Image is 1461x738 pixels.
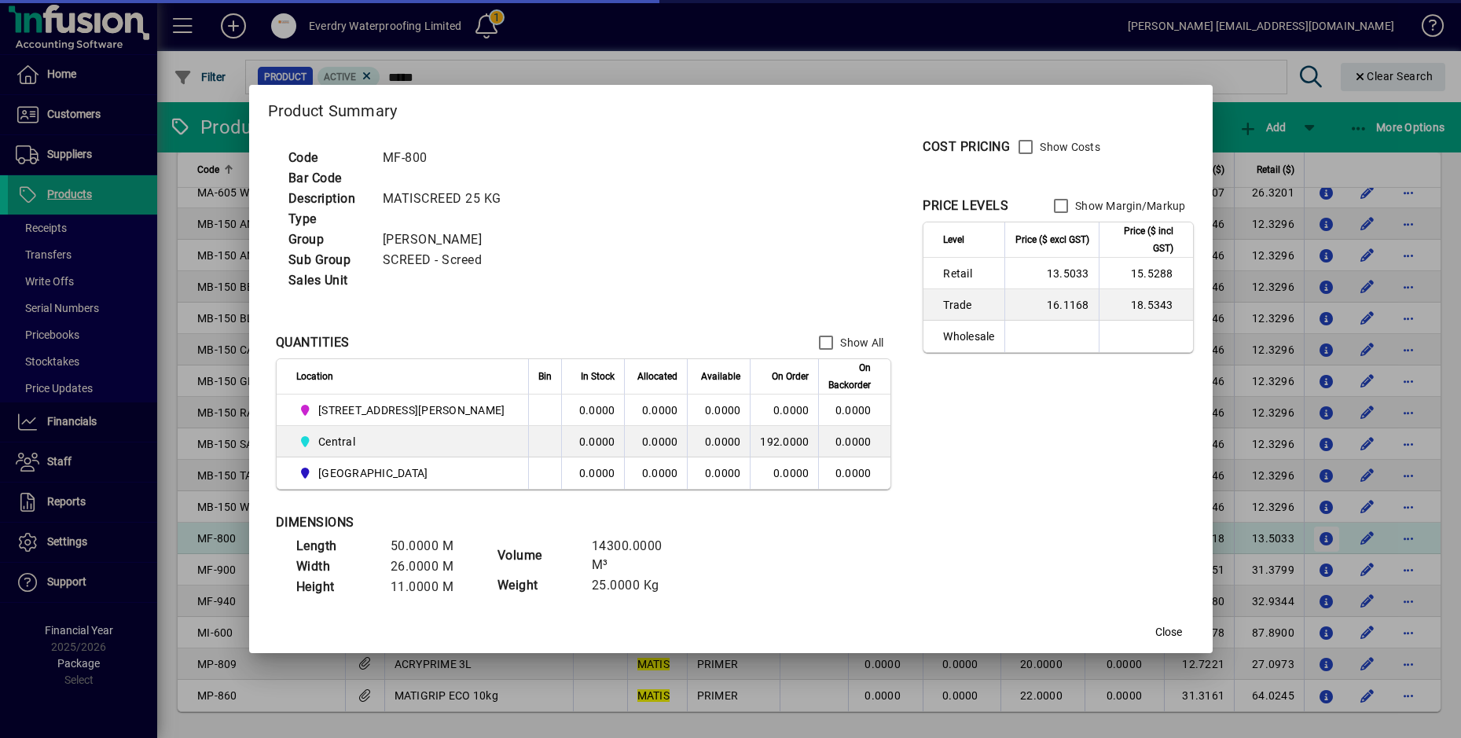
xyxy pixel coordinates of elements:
td: Bar Code [281,168,375,189]
div: QUANTITIES [276,333,350,352]
td: 16.1168 [1004,289,1099,321]
td: 0.0000 [687,457,750,489]
td: Sales Unit [281,270,375,291]
td: 0.0000 [624,426,687,457]
span: Bin [538,368,552,385]
span: Central [296,432,512,451]
div: DIMENSIONS [276,513,669,532]
label: Show All [837,335,883,351]
span: 0.0000 [773,404,809,417]
span: Level [943,231,964,248]
span: 14 Tanya Street [296,401,512,420]
td: 0.0000 [818,395,890,426]
td: 15.5288 [1099,258,1193,289]
div: COST PRICING [923,138,1010,156]
td: Description [281,189,375,209]
td: MF-800 [375,148,520,168]
span: Available [701,368,740,385]
td: 0.0000 [624,457,687,489]
td: Height [288,577,383,597]
span: On Order [772,368,809,385]
td: 18.5343 [1099,289,1193,321]
td: 11.0000 M [383,577,477,597]
span: Queenstown [296,464,512,483]
td: 0.0000 [818,457,890,489]
span: 0.0000 [773,467,809,479]
td: MATISCREED 25 KG [375,189,520,209]
td: 0.0000 [687,395,750,426]
td: Group [281,229,375,250]
td: 0.0000 [687,426,750,457]
span: In Stock [581,368,615,385]
td: 13.5033 [1004,258,1099,289]
span: 192.0000 [760,435,809,448]
div: PRICE LEVELS [923,196,1008,215]
td: 0.0000 [561,395,624,426]
button: Close [1143,619,1194,647]
td: Width [288,556,383,577]
td: 0.0000 [561,457,624,489]
td: SCREED - Screed [375,250,520,270]
span: Close [1155,624,1182,641]
td: 14300.0000 M³ [584,536,681,575]
td: 0.0000 [624,395,687,426]
span: On Backorder [828,359,871,394]
span: Central [318,434,355,450]
span: Trade [943,297,994,313]
td: Type [281,209,375,229]
span: Location [296,368,333,385]
td: Code [281,148,375,168]
td: 0.0000 [561,426,624,457]
td: Sub Group [281,250,375,270]
td: 25.0000 Kg [584,575,681,596]
td: Length [288,536,383,556]
span: Retail [943,266,994,281]
span: [STREET_ADDRESS][PERSON_NAME] [318,402,505,418]
td: [PERSON_NAME] [375,229,520,250]
td: Weight [490,575,584,596]
span: Allocated [637,368,677,385]
span: Price ($ excl GST) [1015,231,1089,248]
td: 50.0000 M [383,536,477,556]
h2: Product Summary [249,85,1213,130]
td: Volume [490,536,584,575]
label: Show Costs [1037,139,1100,155]
span: [GEOGRAPHIC_DATA] [318,465,428,481]
span: Wholesale [943,329,994,344]
td: 0.0000 [818,426,890,457]
span: Price ($ incl GST) [1109,222,1173,257]
td: 26.0000 M [383,556,477,577]
label: Show Margin/Markup [1072,198,1186,214]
